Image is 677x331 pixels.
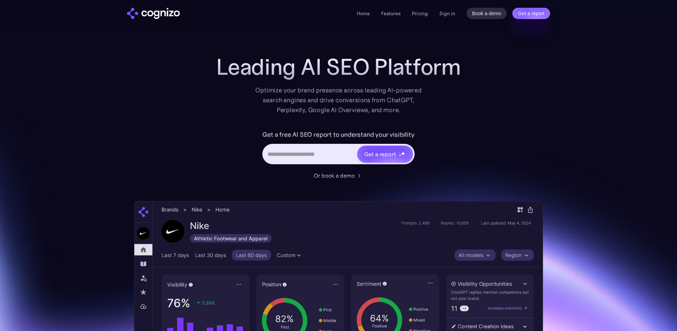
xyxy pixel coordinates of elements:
[252,85,425,115] div: Optimize your brand presence across leading AI-powered search engines and drive conversions from ...
[439,9,455,18] a: Sign in
[127,8,180,19] img: cognizo logo
[314,171,355,180] div: Or book a demo
[399,152,400,153] img: star
[401,151,405,156] img: star
[357,10,370,17] a: Home
[356,145,414,163] a: Get a reportstarstarstar
[262,129,414,168] form: Hero URL Input Form
[364,150,396,158] div: Get a report
[262,129,414,140] label: Get a free AI SEO report to understand your visibility
[512,8,550,19] a: Get a report
[381,10,401,17] a: Features
[412,10,428,17] a: Pricing
[466,8,507,19] a: Book a demo
[399,154,401,157] img: star
[216,54,461,80] h1: Leading AI SEO Platform
[314,171,363,180] a: Or book a demo
[127,8,180,19] a: home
